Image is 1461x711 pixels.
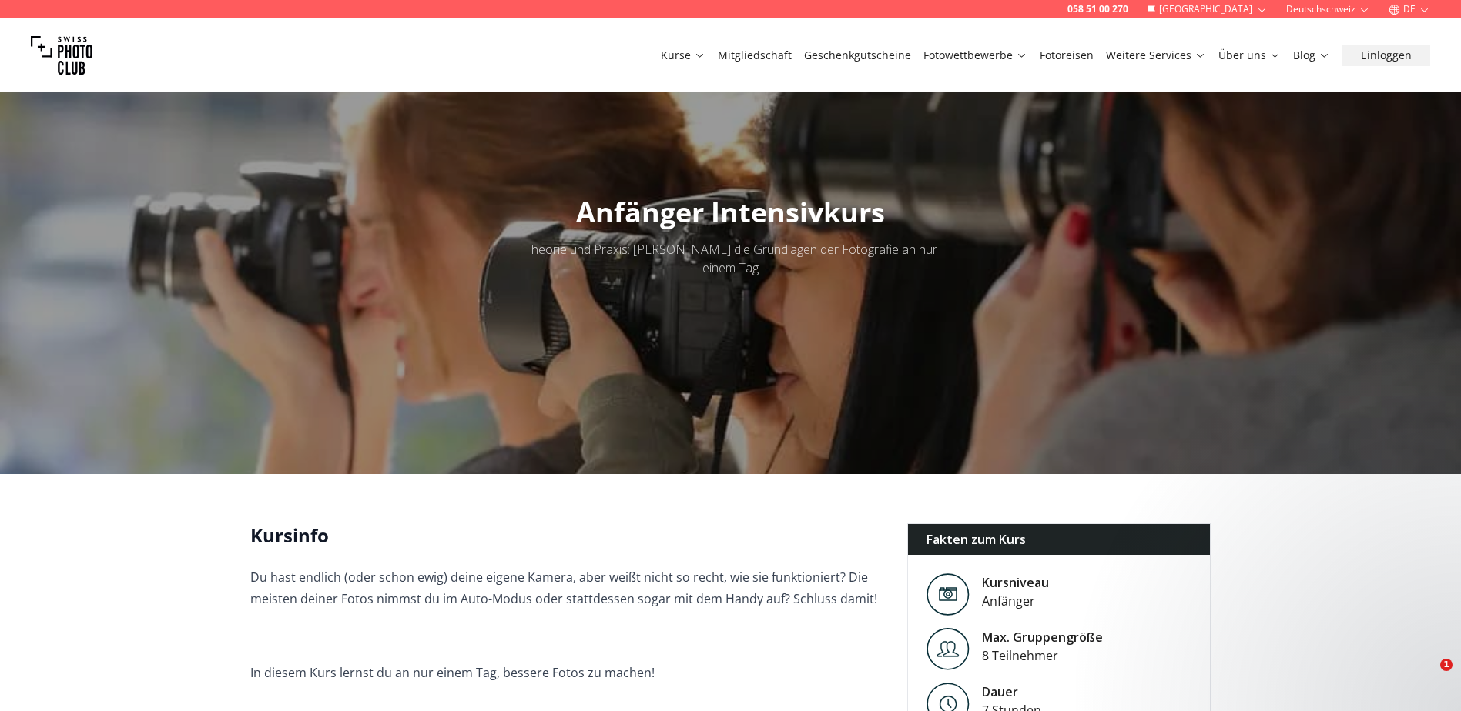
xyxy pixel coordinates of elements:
[1342,45,1430,66] button: Einloggen
[31,25,92,86] img: Swiss photo club
[982,592,1049,610] div: Anfänger
[250,566,883,609] p: Du hast endlich (oder schon ewig) deine eigene Kamera, aber weißt nicht so recht, wie sie funktio...
[1034,45,1100,66] button: Fotoreisen
[1106,48,1206,63] a: Weitere Services
[1409,659,1446,696] iframe: Intercom live chat
[982,646,1103,665] div: 8 Teilnehmer
[1212,45,1287,66] button: Über uns
[661,48,705,63] a: Kurse
[1067,3,1128,15] a: 058 51 00 270
[1287,45,1336,66] button: Blog
[1218,48,1281,63] a: Über uns
[712,45,798,66] button: Mitgliedschaft
[908,524,1211,555] div: Fakten zum Kurs
[1293,48,1330,63] a: Blog
[927,628,970,670] img: Level
[982,628,1103,646] div: Max. Gruppengröße
[718,48,792,63] a: Mitgliedschaft
[524,241,937,276] span: Theorie und Praxis: [PERSON_NAME] die Grundlagen der Fotografie an nur einem Tag
[655,45,712,66] button: Kurse
[1100,45,1212,66] button: Weitere Services
[917,45,1034,66] button: Fotowettbewerbe
[923,48,1027,63] a: Fotowettbewerbe
[1440,659,1453,671] span: 1
[250,523,883,548] h2: Kursinfo
[576,193,885,231] span: Anfänger Intensivkurs
[982,573,1049,592] div: Kursniveau
[1040,48,1094,63] a: Fotoreisen
[982,683,1041,701] div: Dauer
[798,45,917,66] button: Geschenkgutscheine
[927,573,970,616] img: Level
[804,48,911,63] a: Geschenkgutscheine
[250,662,883,683] p: In diesem Kurs lernst du an nur einem Tag, bessere Fotos zu machen!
